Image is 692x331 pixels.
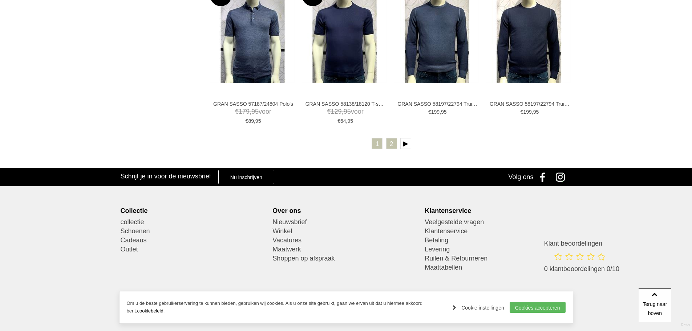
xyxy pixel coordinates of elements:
[305,107,385,116] span: voor
[440,109,441,115] span: ,
[425,227,571,236] a: Klantenservice
[121,227,267,236] a: Schoenen
[535,168,553,186] a: Facebook
[441,109,447,115] span: 95
[453,302,504,313] a: Cookie instellingen
[553,168,571,186] a: Instagram
[639,288,671,321] a: Terug naar boven
[372,138,383,149] a: 1
[425,254,571,263] a: Ruilen & Retourneren
[425,236,571,245] a: Betaling
[272,218,419,227] a: Nieuwsbrief
[347,118,353,124] span: 95
[251,108,259,115] span: 95
[425,263,571,272] a: Maattabellen
[508,168,533,186] div: Volg ons
[213,107,293,116] span: voor
[344,108,351,115] span: 95
[428,109,431,115] span: €
[121,245,267,254] a: Outlet
[272,245,419,254] a: Maatwerk
[121,172,211,180] h3: Schrijf je in voor de nieuwsbrief
[521,109,523,115] span: €
[425,207,571,215] div: Klantenservice
[121,218,267,227] a: collectie
[342,108,344,115] span: ,
[386,138,397,149] a: 2
[254,118,255,124] span: ,
[121,236,267,245] a: Cadeaus
[346,118,348,124] span: ,
[523,109,531,115] span: 199
[218,170,274,184] a: Nu inschrijven
[544,239,619,247] h3: Klant beoordelingen
[331,108,342,115] span: 129
[239,108,250,115] span: 179
[250,108,251,115] span: ,
[272,236,419,245] a: Vacatures
[544,265,619,273] span: 0 klantbeoordelingen 0/10
[127,300,446,315] p: Om u de beste gebruikerservaring te kunnen bieden, gebruiken wij cookies. Als u onze site gebruik...
[681,320,690,329] a: Divide
[255,118,261,124] span: 95
[137,308,163,314] a: cookiebeleid
[533,109,539,115] span: 95
[337,118,340,124] span: €
[305,101,385,107] a: GRAN SASSO 58138/18120 T-shirts
[397,101,477,107] a: GRAN SASSO 58197/22794 Truien
[272,207,419,215] div: Over ons
[544,239,619,280] a: Klant beoordelingen 0 klantbeoordelingen 0/10
[425,218,571,227] a: Veelgestelde vragen
[490,101,570,107] a: GRAN SASSO 58197/22794 Truien
[272,254,419,263] a: Shoppen op afspraak
[272,227,419,236] a: Winkel
[327,108,331,115] span: €
[248,118,254,124] span: 89
[431,109,440,115] span: 199
[510,302,566,313] a: Cookies accepteren
[213,101,293,107] a: GRAN SASSO 57187/24804 Polo's
[235,108,239,115] span: €
[246,118,248,124] span: €
[340,118,346,124] span: 64
[425,245,571,254] a: Levering
[121,207,267,215] div: Collectie
[532,109,533,115] span: ,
